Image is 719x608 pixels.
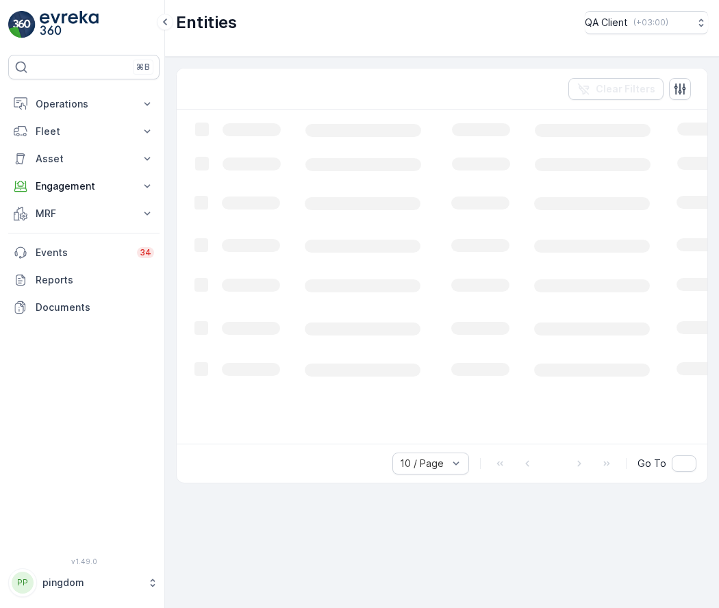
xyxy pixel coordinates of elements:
[633,17,668,28] p: ( +03:00 )
[140,247,151,258] p: 34
[42,576,140,590] p: pingdom
[585,11,708,34] button: QA Client(+03:00)
[8,294,160,321] a: Documents
[8,266,160,294] a: Reports
[8,11,36,38] img: logo
[596,82,655,96] p: Clear Filters
[36,152,132,166] p: Asset
[36,97,132,111] p: Operations
[36,246,129,259] p: Events
[36,301,154,314] p: Documents
[176,12,237,34] p: Entities
[585,16,628,29] p: QA Client
[40,11,99,38] img: logo_light-DOdMpM7g.png
[36,207,132,220] p: MRF
[136,62,150,73] p: ⌘B
[8,145,160,173] button: Asset
[36,179,132,193] p: Engagement
[8,200,160,227] button: MRF
[36,273,154,287] p: Reports
[12,572,34,594] div: PP
[36,125,132,138] p: Fleet
[8,557,160,566] span: v 1.49.0
[8,118,160,145] button: Fleet
[8,173,160,200] button: Engagement
[8,239,160,266] a: Events34
[638,457,666,470] span: Go To
[8,568,160,597] button: PPpingdom
[8,90,160,118] button: Operations
[568,78,664,100] button: Clear Filters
